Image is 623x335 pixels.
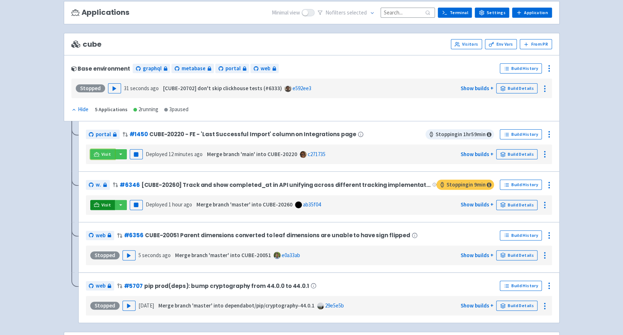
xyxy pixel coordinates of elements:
div: Stopped [90,251,120,259]
a: Visit [90,149,115,159]
span: selected [347,9,367,16]
a: Show builds + [460,252,493,259]
span: cube [71,40,101,49]
time: 31 seconds ago [124,85,159,92]
a: Show builds + [460,85,493,92]
a: metabase [171,64,214,74]
button: Pause [130,149,143,159]
div: Base environment [71,66,130,72]
span: graphql [142,64,161,73]
span: web [260,64,270,73]
a: Show builds + [460,302,493,309]
time: 12 minutes ago [169,151,203,158]
strong: Merge branch 'master' into CUBE-20051 [175,252,271,259]
time: 1 hour ago [169,201,192,208]
span: CUBE-20220 - FE - 'Last Successful Import' column on Integrations page [149,131,356,137]
a: Show builds + [460,151,493,158]
a: Show builds + [460,201,493,208]
span: CUBE-20051 Parent dimensions converted to leaf dimensions are unable to have sign flipped [145,232,410,238]
span: Stopping in 9 min [436,180,494,190]
a: #5707 [124,282,143,290]
a: Env Vars [485,39,517,49]
a: web [86,281,114,291]
button: Pause [130,200,143,210]
a: web [86,231,114,240]
span: Deployed [146,201,192,208]
span: metabase [181,64,205,73]
span: portal [225,64,240,73]
a: portal [215,64,249,74]
a: Build History [500,129,542,139]
a: Build Details [496,200,537,210]
span: Visit [101,202,111,208]
a: e592ee3 [292,85,311,92]
a: Build History [500,281,542,291]
div: Hide [71,105,88,114]
span: web [96,181,101,189]
button: Play [122,301,136,311]
span: web [96,231,105,240]
span: pip prod(deps): bump cryptography from 44.0.0 to 44.0.1 [144,283,309,289]
span: Stopping in 1 hr 59 min [425,129,494,139]
strong: Merge branch 'master' into CUBE-20260 [196,201,292,208]
input: Search... [381,8,435,17]
strong: Merge branch 'master' into dependabot/pip/cryptography-44.0.1 [158,302,315,309]
div: Stopped [90,302,120,310]
div: 5 Applications [95,105,128,114]
a: Application [512,8,552,18]
button: Play [122,250,136,260]
div: 2 running [133,105,158,114]
a: Settings [475,8,509,18]
a: Build History [500,230,542,240]
button: Play [108,83,121,93]
span: Deployed [146,151,203,158]
span: No filter s [325,9,367,17]
button: Hide [71,105,89,114]
span: Visit [101,151,111,157]
strong: [CUBE-20702] don't skip clickhouse tests (#6333) [163,85,282,92]
span: Minimal view [272,9,300,17]
a: web [86,180,110,190]
a: Build History [500,63,542,74]
strong: Merge branch 'main' into CUBE-20220 [207,151,297,158]
a: web [250,64,279,74]
a: c271735 [308,151,325,158]
a: portal [86,130,120,139]
a: Visit [90,200,115,210]
a: Build Details [496,250,537,260]
a: #6346 [120,181,140,189]
button: From PR [520,39,552,49]
a: #1450 [129,130,148,138]
a: e0a33ab [282,252,300,259]
time: 5 seconds ago [138,252,171,259]
span: web [96,282,105,290]
div: 3 paused [164,105,188,114]
div: Stopped [76,84,105,92]
a: graphql [133,64,170,74]
a: #6356 [124,231,144,239]
a: Visitors [451,39,482,49]
time: [DATE] [138,302,154,309]
a: Build Details [496,149,537,159]
a: Terminal [438,8,472,18]
h3: Applications [71,8,129,17]
a: ab35f04 [303,201,321,208]
a: Build Details [496,83,537,93]
span: portal [96,130,111,139]
a: Build Details [496,301,537,311]
a: Build History [500,180,542,190]
span: [CUBE-20260] Track and show completed_at in API unifying across different tracking implementation... [141,182,431,188]
a: 29e5e5b [325,302,344,309]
